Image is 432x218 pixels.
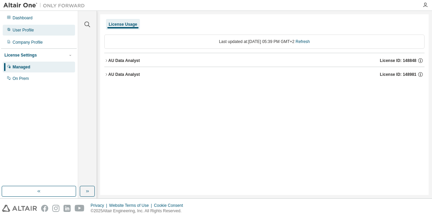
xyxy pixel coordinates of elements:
button: AU Data AnalystLicense ID: 148848 [104,53,425,68]
img: facebook.svg [41,205,48,212]
div: Privacy [91,203,109,208]
p: © 2025 Altair Engineering, Inc. All Rights Reserved. [91,208,187,214]
span: License ID: 148981 [380,72,416,77]
div: Managed [13,64,30,70]
img: linkedin.svg [64,205,71,212]
div: Website Terms of Use [109,203,154,208]
img: Altair One [3,2,88,9]
div: On Prem [13,76,29,81]
div: License Usage [109,22,137,27]
div: AU Data Analyst [108,58,140,63]
a: Refresh [295,39,310,44]
div: License Settings [4,52,37,58]
button: AU Data AnalystLicense ID: 148981 [104,67,425,82]
span: License ID: 148848 [380,58,416,63]
div: Company Profile [13,40,43,45]
div: Cookie Consent [154,203,187,208]
div: Last updated at: [DATE] 05:39 PM GMT+2 [104,35,425,49]
img: altair_logo.svg [2,205,37,212]
div: AU Data Analyst [108,72,140,77]
img: instagram.svg [52,205,59,212]
div: User Profile [13,27,34,33]
div: Dashboard [13,15,33,21]
img: youtube.svg [75,205,85,212]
